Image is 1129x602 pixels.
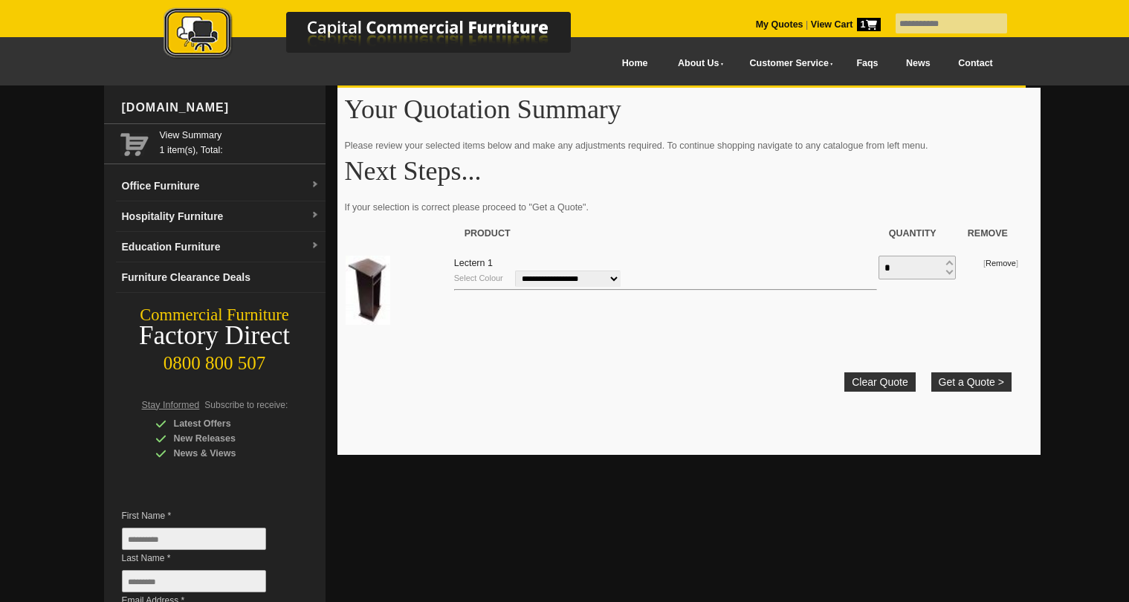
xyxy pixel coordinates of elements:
[857,18,881,31] span: 1
[204,400,288,410] span: Subscribe to receive:
[957,219,1019,248] th: Remove
[116,201,326,232] a: Hospitality Furnituredropdown
[454,258,493,268] a: Lectern 1
[756,19,803,30] a: My Quotes
[116,171,326,201] a: Office Furnituredropdown
[931,372,1012,392] button: Get a Quote >
[311,242,320,250] img: dropdown
[116,85,326,130] div: [DOMAIN_NAME]
[104,326,326,346] div: Factory Direct
[453,219,878,248] th: Product
[892,47,944,80] a: News
[345,157,1033,185] h1: Next Steps...
[104,305,326,326] div: Commercial Furniture
[983,259,1018,268] small: [ ]
[122,551,288,566] span: Last Name *
[878,219,957,248] th: Quantity
[160,128,320,143] a: View Summary
[122,570,266,592] input: Last Name *
[155,446,297,461] div: News & Views
[155,416,297,431] div: Latest Offers
[986,259,1016,268] a: Remove
[345,95,1033,123] h1: Your Quotation Summary
[122,528,266,550] input: First Name *
[811,19,881,30] strong: View Cart
[142,400,200,410] span: Stay Informed
[116,232,326,262] a: Education Furnituredropdown
[844,372,915,392] a: Clear Quote
[808,19,880,30] a: View Cart1
[454,274,503,282] small: Select Colour
[311,181,320,190] img: dropdown
[122,508,288,523] span: First Name *
[944,47,1006,80] a: Contact
[843,47,893,80] a: Faqs
[311,211,320,220] img: dropdown
[123,7,643,66] a: Capital Commercial Furniture Logo
[733,47,842,80] a: Customer Service
[345,200,1033,215] p: If your selection is correct please proceed to "Get a Quote".
[661,47,733,80] a: About Us
[123,7,643,62] img: Capital Commercial Furniture Logo
[116,262,326,293] a: Furniture Clearance Deals
[345,138,1033,153] p: Please review your selected items below and make any adjustments required. To continue shopping n...
[155,431,297,446] div: New Releases
[160,128,320,155] span: 1 item(s), Total:
[104,346,326,374] div: 0800 800 507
